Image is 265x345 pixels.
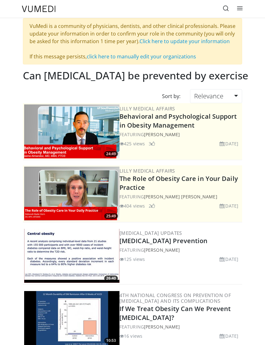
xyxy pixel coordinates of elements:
[22,6,56,12] img: VuMedi Logo
[144,247,180,253] a: [PERSON_NAME]
[144,194,217,200] a: [PERSON_NAME] [PERSON_NAME]
[220,256,238,262] li: [DATE]
[24,104,119,158] a: 24:49
[119,168,175,174] a: Lilly Medical Affairs
[24,229,119,283] a: 26:40
[24,167,119,221] a: 25:49
[24,291,119,345] img: 671f865d-f032-4d1e-824c-31614a46a6da.300x170_q85_crop-smart_upscale.jpg
[104,151,118,157] span: 24:49
[119,202,145,209] li: 404 views
[144,324,180,330] a: [PERSON_NAME]
[23,18,242,64] div: VuMedi is a community of physicians, dentists, and other clinical professionals. Please update yo...
[87,53,196,60] a: click here to manually edit your organizations
[119,292,231,304] a: 4th National Congress on Prevention of [MEDICAL_DATA] and Its Complications
[119,304,231,322] a: If We Treat Obesity Can We Prevent [MEDICAL_DATA]?
[119,236,208,245] a: [MEDICAL_DATA] Prevention
[104,213,118,219] span: 25:49
[23,70,248,82] h2: Can [MEDICAL_DATA] be prevented by exercise
[119,131,241,138] div: FEATURING
[24,291,119,345] a: 10:53
[119,140,145,147] li: 425 views
[119,247,241,253] div: FEATURING
[139,38,230,45] a: Click here to update your information
[119,323,241,330] div: FEATURING
[119,105,175,112] a: Lilly Medical Affairs
[190,89,242,103] a: Relevance
[119,193,241,200] div: FEATURING
[149,140,155,147] li: 3
[119,112,237,129] a: Behavioral and Psychological Support in Obesity Management
[24,229,119,283] img: 2e6846ab-742b-44d4-9833-408a293d1303.300x170_q85_crop-smart_upscale.jpg
[220,333,238,339] li: [DATE]
[149,202,155,209] li: 2
[157,89,185,103] div: Sort by:
[104,275,118,281] span: 26:40
[144,131,180,137] a: [PERSON_NAME]
[119,333,142,339] li: 16 views
[119,174,238,192] a: The Role of Obesity Care in Your Daily Practice
[220,202,238,209] li: [DATE]
[24,167,119,221] img: e1208b6b-349f-4914-9dd7-f97803bdbf1d.png.300x170_q85_crop-smart_upscale.png
[119,256,145,262] li: 125 views
[194,92,223,100] span: Relevance
[119,230,182,236] a: [MEDICAL_DATA] Updates
[220,140,238,147] li: [DATE]
[104,338,118,343] span: 10:53
[24,104,119,158] img: ba3304f6-7838-4e41-9c0f-2e31ebde6754.png.300x170_q85_crop-smart_upscale.png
